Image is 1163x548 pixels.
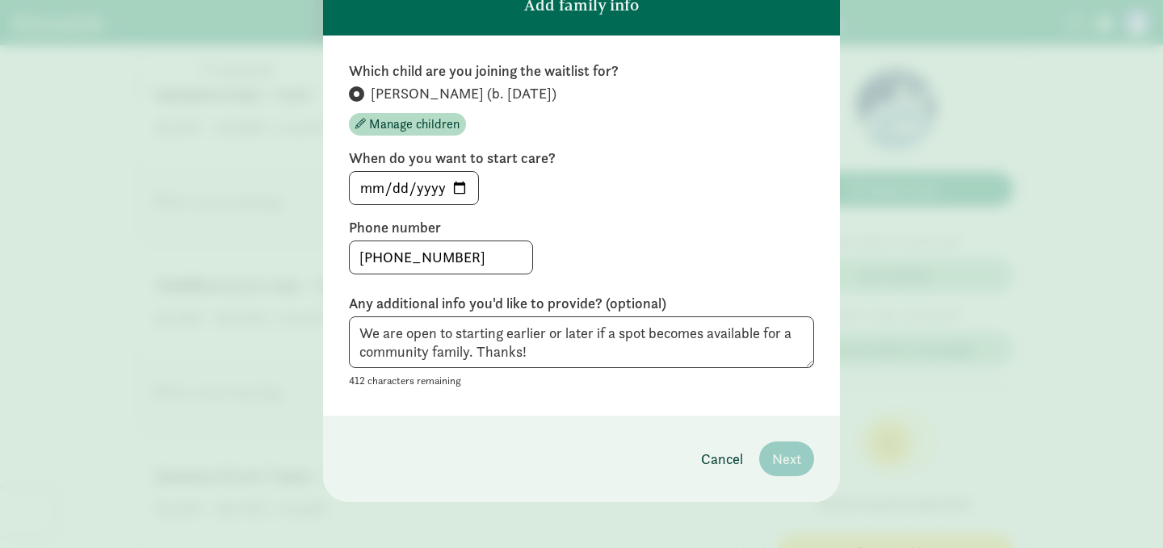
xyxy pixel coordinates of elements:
label: Phone number [349,218,814,237]
label: Which child are you joining the waitlist for? [349,61,814,81]
button: Manage children [349,113,466,136]
small: 412 characters remaining [349,374,461,387]
span: Next [772,448,801,470]
label: When do you want to start care? [349,149,814,168]
span: [PERSON_NAME] (b. [DATE]) [371,84,556,103]
button: Next [759,441,814,476]
button: Cancel [688,441,756,476]
input: 5555555555 [350,241,532,274]
span: Cancel [701,448,743,470]
label: Any additional info you'd like to provide? (optional) [349,294,814,313]
span: Manage children [369,115,460,134]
